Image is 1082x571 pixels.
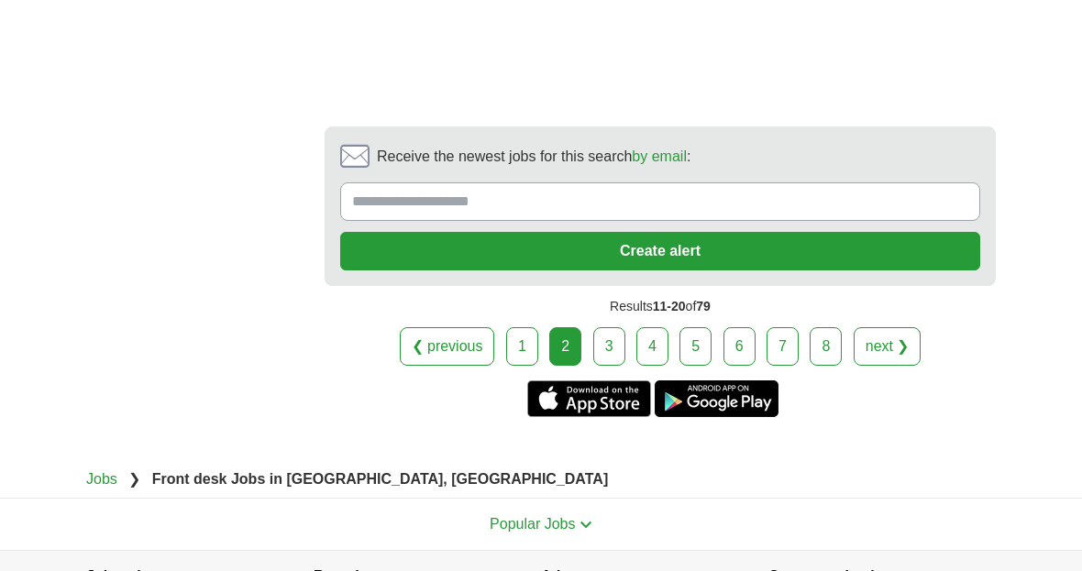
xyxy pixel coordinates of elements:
a: next ❯ [854,327,922,366]
div: Results of [325,286,996,327]
a: Get the Android app [655,380,778,417]
span: 79 [696,299,711,313]
a: 7 [767,327,799,366]
button: Create alert [340,232,980,270]
a: 6 [723,327,756,366]
span: Popular Jobs [490,516,575,532]
a: 5 [679,327,712,366]
img: toggle icon [580,521,592,529]
a: 4 [636,327,668,366]
a: ❮ previous [400,327,495,366]
a: Get the iPhone app [527,380,651,417]
span: 11-20 [653,299,686,313]
strong: Front desk Jobs in [GEOGRAPHIC_DATA], [GEOGRAPHIC_DATA] [152,471,609,487]
a: by email [632,148,687,164]
a: 8 [810,327,842,366]
a: 3 [593,327,625,366]
span: ❯ [128,471,140,487]
a: Jobs [86,471,117,487]
span: Receive the newest jobs for this search : [377,146,690,168]
div: 2 [549,327,581,366]
a: 1 [506,327,538,366]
